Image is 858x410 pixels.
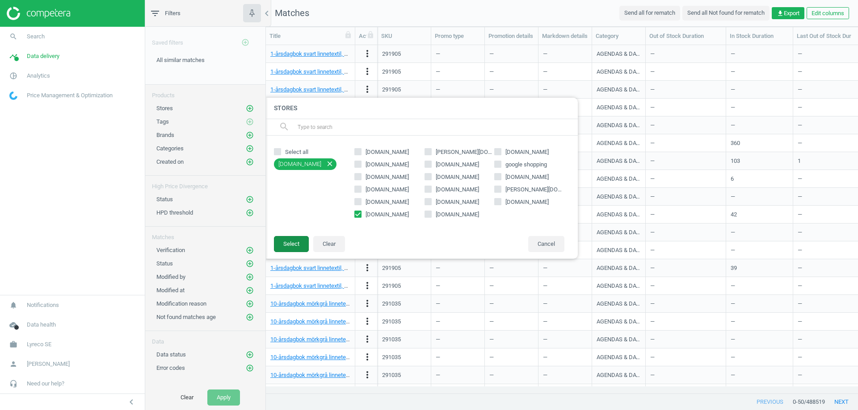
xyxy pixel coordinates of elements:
[246,131,254,139] i: add_circle_outline
[156,196,173,203] span: Status
[246,273,254,281] i: add_circle_outline
[245,157,254,166] button: add_circle_outline
[7,7,70,20] img: ajHJNr6hYgQAAAAASUVORK5CYII=
[245,104,254,113] button: add_circle_outline
[246,158,254,166] i: add_circle_outline
[156,145,184,152] span: Categories
[156,364,185,371] span: Error codes
[27,91,113,99] span: Price Management & Optimization
[156,300,206,307] span: Modification reason
[156,314,216,320] span: Not found matches age
[27,72,50,80] span: Analytics
[156,132,174,138] span: Brands
[27,360,70,368] span: [PERSON_NAME]
[241,38,249,46] i: add_circle_outline
[145,85,265,99] div: Products
[246,313,254,321] i: add_circle_outline
[245,259,254,268] button: add_circle_outline
[245,313,254,322] button: add_circle_outline
[245,117,254,126] button: add_circle_outline
[5,297,22,314] i: notifications
[245,350,254,359] button: add_circle_outline
[156,351,186,358] span: Data status
[246,260,254,268] i: add_circle_outline
[27,321,56,329] span: Data health
[171,389,203,406] button: Clear
[245,195,254,204] button: add_circle_outline
[145,27,265,52] div: Saved filters
[27,301,59,309] span: Notifications
[150,8,160,19] i: filter_list
[156,158,184,165] span: Created on
[27,52,59,60] span: Data delivery
[145,176,265,191] div: High Price Divergence
[156,57,205,63] span: All similar matches
[246,364,254,372] i: add_circle_outline
[5,375,22,392] i: headset_mic
[245,364,254,373] button: add_circle_outline
[246,246,254,254] i: add_circle_outline
[261,8,272,19] i: chevron_left
[246,145,254,153] i: add_circle_outline
[9,91,17,100] img: wGWNvw8QSZomAAAAABJRU5ErkJggg==
[156,273,185,280] span: Modified by
[27,33,45,41] span: Search
[236,33,254,52] button: add_circle_outline
[156,209,193,216] span: HPD threshold
[165,9,181,17] span: Filters
[27,380,64,388] span: Need our help?
[5,336,22,353] i: work
[245,286,254,295] button: add_circle_outline
[265,98,578,119] h4: Stores
[246,351,254,359] i: add_circle_outline
[246,300,254,308] i: add_circle_outline
[246,104,254,112] i: add_circle_outline
[245,208,254,217] button: add_circle_outline
[207,389,240,406] button: Apply
[145,227,265,241] div: Matches
[245,246,254,255] button: add_circle_outline
[245,299,254,308] button: add_circle_outline
[246,118,254,126] i: add_circle_outline
[245,144,254,153] button: add_circle_outline
[246,286,254,294] i: add_circle_outline
[156,287,185,294] span: Modified at
[5,28,22,45] i: search
[156,260,173,267] span: Status
[245,273,254,282] button: add_circle_outline
[5,67,22,84] i: pie_chart_outlined
[145,331,265,346] div: Data
[5,356,22,373] i: person
[126,397,137,407] i: chevron_left
[246,195,254,203] i: add_circle_outline
[245,131,254,140] button: add_circle_outline
[27,340,51,348] span: Lyreco SE
[156,247,185,253] span: Verification
[156,105,173,112] span: Stores
[246,209,254,217] i: add_circle_outline
[5,316,22,333] i: cloud_done
[156,118,169,125] span: Tags
[5,48,22,65] i: timeline
[120,396,143,408] button: chevron_left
